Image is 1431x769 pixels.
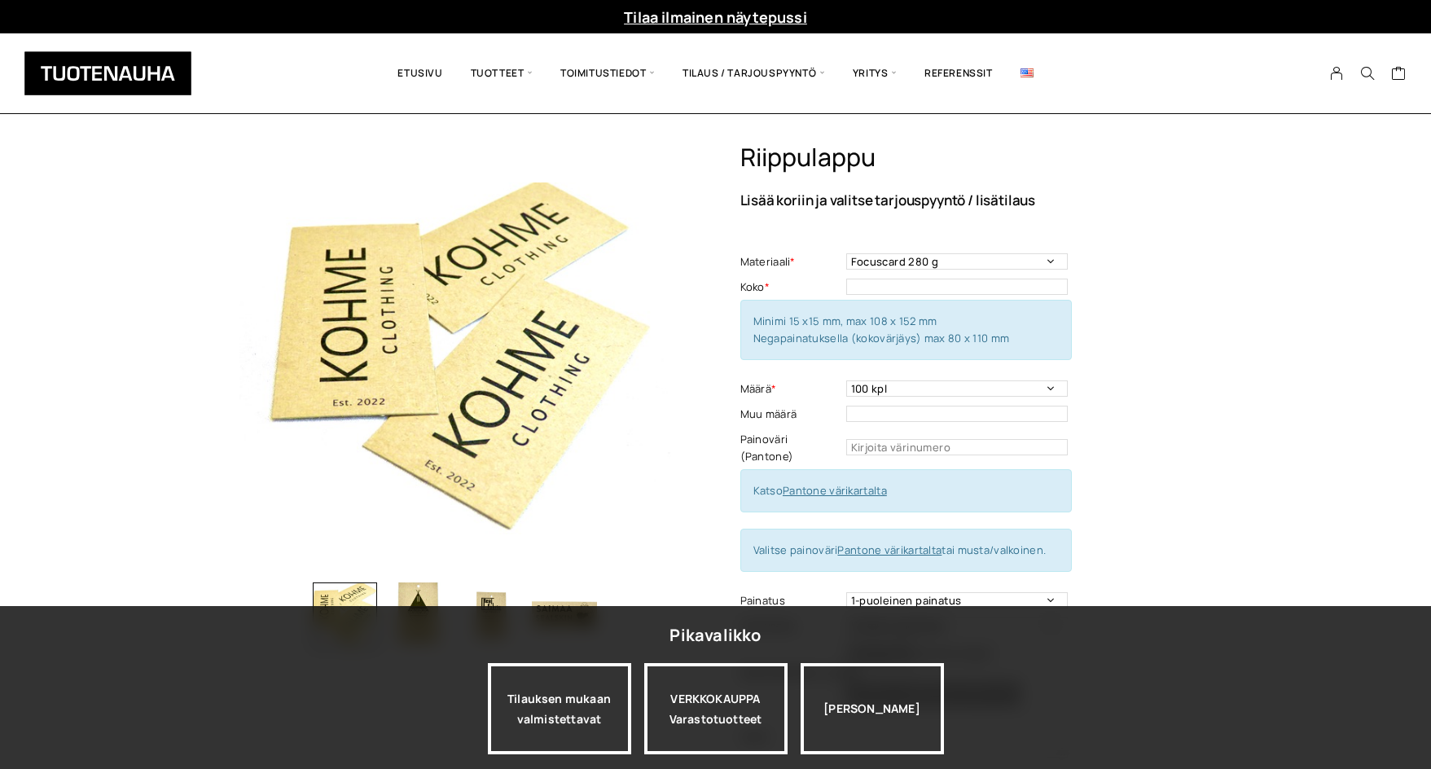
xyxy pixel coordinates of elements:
[740,193,1192,207] p: Lisää koriin ja valitse tarjouspyyntö / lisätilaus
[740,279,842,296] label: Koko
[669,46,839,101] span: Tilaus / Tarjouspyyntö
[384,46,456,101] a: Etusivu
[839,46,911,101] span: Yritys
[457,46,547,101] span: Tuotteet
[846,439,1068,455] input: Kirjoita värinumero
[740,253,842,270] label: Materiaali
[1021,68,1034,77] img: English
[1391,65,1407,85] a: Cart
[644,663,788,754] a: VERKKOKAUPPAVarastotuotteet
[911,46,1007,101] a: Referenssit
[1321,66,1353,81] a: My Account
[644,663,788,754] div: VERKKOKAUPPA Varastotuotteet
[239,143,671,574] img: Tuotenauha riippulappu
[753,483,887,498] span: Katso
[669,621,761,650] div: Pikavalikko
[801,663,944,754] div: [PERSON_NAME]
[740,143,1192,173] h1: Riippulappu
[753,314,1010,345] span: Minimi 15 x15 mm, max 108 x 152 mm Negapainatuksella (kokovärjäys) max 80 x 110 mm
[740,592,842,609] label: Painatus
[740,406,842,423] label: Muu määrä
[753,543,1047,557] span: Valitse painoväri tai musta/valkoinen.
[624,7,807,27] a: Tilaa ilmainen näytepussi
[385,582,450,648] img: Riippulappu 2
[837,543,942,557] a: Pantone värikartalta
[24,51,191,95] img: Tuotenauha Oy
[740,431,842,465] label: Painoväri (Pantone)
[783,483,887,498] a: Pantone värikartalta
[740,380,842,398] label: Määrä
[547,46,669,101] span: Toimitustiedot
[1352,66,1383,81] button: Search
[488,663,631,754] a: Tilauksen mukaan valmistettavat
[459,582,524,648] img: Riippulappu 3
[532,582,597,648] img: Riippulappu 4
